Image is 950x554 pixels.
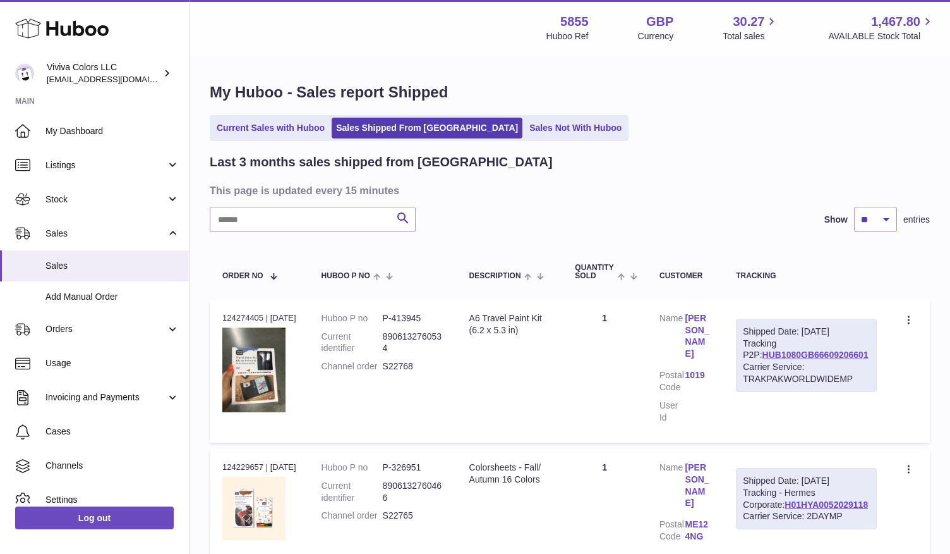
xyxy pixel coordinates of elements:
img: 58551699429673.jpg [222,477,286,540]
span: Huboo P no [322,272,370,280]
div: Tracking - Hermes Corporate: [736,468,877,530]
span: Invoicing and Payments [45,391,166,403]
a: H01HYA0052029118 [785,500,868,510]
td: 1 [562,300,647,443]
span: My Dashboard [45,125,179,137]
div: Tracking P2P: [736,319,877,392]
span: [EMAIL_ADDRESS][DOMAIN_NAME] [47,74,186,84]
span: Add Manual Order [45,291,179,303]
div: Customer [659,272,711,280]
span: Order No [222,272,263,280]
dt: Current identifier [322,331,383,355]
a: Current Sales with Huboo [212,118,329,138]
dd: P-413945 [383,312,444,324]
a: ME12 4NG [685,519,711,543]
img: admin@vivivacolors.com [15,64,34,83]
h1: My Huboo - Sales report Shipped [210,82,930,102]
div: Huboo Ref [546,30,589,42]
div: Viviva Colors LLC [47,61,160,85]
strong: GBP [646,13,673,30]
a: 1,467.80 AVAILABLE Stock Total [828,13,935,42]
div: Colorsheets - Fall/ Autumn 16 Colors [469,462,550,486]
a: [PERSON_NAME] [685,462,711,510]
dd: S22765 [383,510,444,522]
dt: Channel order [322,510,383,522]
dt: Name [659,462,685,513]
a: Sales Not With Huboo [525,118,626,138]
div: Currency [638,30,674,42]
a: Sales Shipped From [GEOGRAPHIC_DATA] [332,118,522,138]
a: Log out [15,507,174,529]
dt: Huboo P no [322,312,383,324]
div: A6 Travel Paint Kit (6.2 x 5.3 in) [469,312,550,336]
dt: User Id [659,400,685,424]
div: Carrier Service: TRAKPAKWORLDWIDEMP [743,361,870,385]
div: Carrier Service: 2DAYMP [743,510,870,522]
strong: 5855 [560,13,589,30]
span: Stock [45,194,166,206]
span: Orders [45,323,166,335]
dt: Name [659,312,685,364]
dd: 8906132760534 [383,331,444,355]
a: 30.27 Total sales [723,13,779,42]
dt: Postal Code [659,369,685,393]
img: 58551699431341.jpg [222,328,286,412]
dd: S22768 [383,360,444,372]
span: Sales [45,260,179,272]
span: Description [469,272,521,280]
dd: 8906132760466 [383,480,444,504]
span: Quantity Sold [575,264,614,280]
span: Cases [45,426,179,438]
div: Shipped Date: [DATE] [743,326,870,338]
dt: Postal Code [659,519,685,546]
div: Tracking [736,272,877,280]
span: 1,467.80 [871,13,920,30]
a: HUB1080GB66609206601 [762,350,869,360]
div: Shipped Date: [DATE] [743,475,870,487]
dt: Channel order [322,360,383,372]
a: 1019 [685,369,711,381]
h3: This page is updated every 15 minutes [210,183,927,197]
dt: Huboo P no [322,462,383,474]
span: Listings [45,159,166,171]
label: Show [824,214,848,226]
div: 124274405 | [DATE] [222,312,296,324]
span: Channels [45,460,179,472]
span: Total sales [723,30,779,42]
span: Settings [45,494,179,506]
a: [PERSON_NAME] [685,312,711,360]
span: 30.27 [733,13,764,30]
h2: Last 3 months sales shipped from [GEOGRAPHIC_DATA] [210,154,553,171]
span: AVAILABLE Stock Total [828,30,935,42]
span: Sales [45,228,166,240]
span: entries [903,214,930,226]
dd: P-326951 [383,462,444,474]
div: 124229657 | [DATE] [222,462,296,473]
span: Usage [45,357,179,369]
dt: Current identifier [322,480,383,504]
